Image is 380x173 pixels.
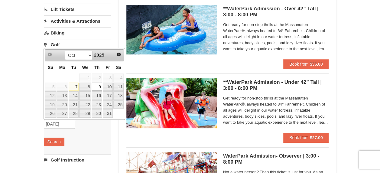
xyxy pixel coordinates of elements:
[92,91,102,100] a: 16
[79,100,91,109] a: 22
[113,73,124,82] span: 4
[92,100,102,109] a: 23
[82,65,89,70] span: Wednesday
[113,91,124,100] a: 18
[116,65,121,70] span: Saturday
[223,79,329,91] h5: **WaterPark Admission - Under 42” Tall | 3:00 - 8:00 PM
[283,133,329,142] button: Book from $27.00
[103,83,113,91] a: 10
[45,109,56,118] a: 26
[79,83,91,91] a: 8
[310,135,323,140] strong: $27.00
[44,39,111,50] a: Golf
[71,65,76,70] span: Tuesday
[94,52,104,57] span: 2025
[59,65,65,70] span: Monday
[69,109,79,118] a: 28
[289,135,309,140] span: Book from
[44,138,64,146] button: Search
[103,109,113,118] a: 31
[44,27,111,38] a: Biking
[79,109,91,118] a: 29
[69,100,79,109] a: 21
[289,62,309,67] span: Book from
[57,91,68,100] a: 13
[115,50,123,59] a: Next
[57,83,68,91] span: 6
[45,91,56,100] a: 12
[223,95,329,126] span: Get ready for non-stop thrills at the Massanutten WaterPark®, always heated to 84° Fahrenheit. Ch...
[69,83,79,91] a: 7
[92,73,102,82] span: 2
[223,6,329,18] h5: **WaterPark Admission - Over 42” Tall | 3:00 - 8:00 PM
[69,91,79,100] a: 14
[283,59,329,69] button: Book from $36.00
[57,100,68,109] a: 20
[103,91,113,100] a: 17
[44,154,111,165] a: Golf Instruction
[79,91,91,100] a: 15
[223,22,329,52] span: Get ready for non-stop thrills at the Massanutten WaterPark®, always heated to 84° Fahrenheit. Ch...
[113,83,124,91] a: 11
[106,65,110,70] span: Friday
[310,62,323,67] strong: $36.00
[116,52,121,57] span: Next
[126,5,217,54] img: 6619917-1058-293f39d8.jpg
[47,52,52,57] span: Prev
[44,15,111,27] a: Activities & Attractions
[103,73,113,82] span: 3
[126,78,217,128] img: 6619917-1062-d161e022.jpg
[79,73,91,82] span: 1
[45,83,56,91] span: 5
[48,65,53,70] span: Sunday
[92,83,102,91] a: 9
[45,100,56,109] a: 19
[57,109,68,118] a: 27
[92,109,102,118] a: 30
[113,100,124,109] a: 25
[103,100,113,109] a: 24
[44,4,111,15] a: Lift Tickets
[223,153,329,165] h5: WaterPark Admission- Observer | 3:00 - 8:00 PM
[46,50,54,59] a: Prev
[94,65,99,70] span: Thursday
